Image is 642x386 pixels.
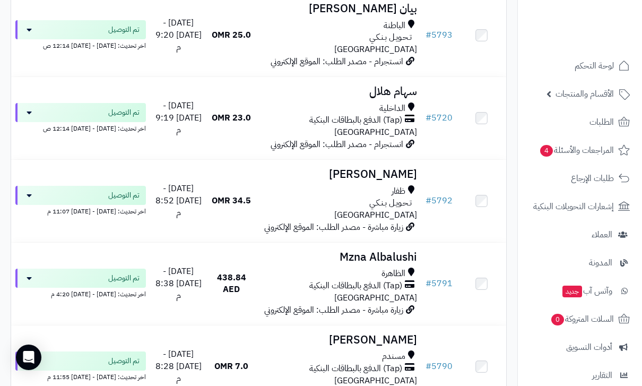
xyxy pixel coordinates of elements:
span: المدونة [589,255,612,270]
span: 438.84 AED [217,271,246,296]
span: ظفار [392,185,405,198]
span: (Tap) الدفع بالبطاقات البنكية [309,363,402,375]
a: السلات المتروكة0 [524,306,636,332]
h3: بيان [PERSON_NAME] [261,3,417,15]
span: # [426,360,431,373]
h3: [PERSON_NAME] [261,334,417,346]
h3: [PERSON_NAME] [261,168,417,181]
span: # [426,29,431,41]
div: اخر تحديث: [DATE] - [DATE] 12:14 ص [15,122,146,133]
span: 23.0 OMR [212,111,251,124]
span: المراجعات والأسئلة [539,143,614,158]
span: [GEOGRAPHIC_DATA] [334,209,417,221]
span: [DATE] - [DATE] 8:38 م [155,265,202,302]
span: إشعارات التحويلات البنكية [533,199,614,214]
span: 34.5 OMR [212,194,251,207]
span: [GEOGRAPHIC_DATA] [334,43,417,56]
span: جديد [562,286,582,297]
span: لوحة التحكم [575,58,614,73]
span: الطلبات [589,115,614,130]
span: مسندم [382,350,405,363]
span: # [426,111,431,124]
span: تم التوصيل [108,107,140,118]
h3: Mzna Albalushi [261,251,417,263]
span: وآتس آب [561,284,612,298]
span: التقارير [592,368,612,383]
span: # [426,194,431,207]
span: الظاهرة [381,268,405,280]
span: انستجرام - مصدر الطلب: الموقع الإلكتروني [271,138,403,151]
span: [GEOGRAPHIC_DATA] [334,126,417,139]
span: زيارة مباشرة - مصدر الطلب: الموقع الإلكتروني [264,304,403,316]
span: 25.0 OMR [212,29,251,41]
a: أدوات التسويق [524,334,636,360]
a: #5792 [426,194,453,207]
span: [GEOGRAPHIC_DATA] [334,291,417,304]
a: #5791 [426,277,453,290]
a: الطلبات [524,109,636,135]
span: زيارة مباشرة - مصدر الطلب: الموقع الإلكتروني [264,221,403,234]
span: طلبات الإرجاع [571,171,614,186]
div: اخر تحديث: [DATE] - [DATE] 11:07 م [15,205,146,216]
span: العملاء [592,227,612,242]
a: وآتس آبجديد [524,278,636,304]
span: (Tap) الدفع بالبطاقات البنكية [309,280,402,292]
span: الأقسام والمنتجات [556,87,614,101]
a: طلبات الإرجاع [524,166,636,191]
span: الداخلية [379,102,405,115]
a: #5793 [426,29,453,41]
a: العملاء [524,222,636,247]
span: تـحـويـل بـنـكـي [369,197,412,209]
span: تم التوصيل [108,190,140,201]
span: تم التوصيل [108,356,140,366]
span: # [426,277,431,290]
span: أدوات التسويق [566,340,612,355]
a: #5720 [426,111,453,124]
span: الباطنة [384,20,405,32]
span: تم التوصيل [108,273,140,284]
a: #5790 [426,360,453,373]
span: [DATE] - [DATE] 9:20 م [155,16,202,54]
span: [DATE] - [DATE] 9:19 م [155,99,202,136]
span: تـحـويـل بـنـكـي [369,31,412,44]
a: المدونة [524,250,636,276]
a: لوحة التحكم [524,53,636,79]
a: المراجعات والأسئلة4 [524,138,636,163]
span: انستجرام - مصدر الطلب: الموقع الإلكتروني [271,55,403,68]
span: [DATE] - [DATE] 8:52 م [155,182,202,219]
h3: سهام هلال [261,85,417,98]
div: اخر تحديث: [DATE] - [DATE] 12:14 ص [15,39,146,50]
div: اخر تحديث: [DATE] - [DATE] 4:20 م [15,288,146,299]
a: إشعارات التحويلات البنكية [524,194,636,219]
span: 0 [551,314,564,325]
div: اخر تحديث: [DATE] - [DATE] 11:55 م [15,371,146,382]
div: Open Intercom Messenger [16,345,41,370]
span: (Tap) الدفع بالبطاقات البنكية [309,114,402,126]
span: السلات المتروكة [550,312,614,327]
span: 4 [540,145,553,157]
span: [DATE] - [DATE] 8:28 م [155,348,202,385]
span: 7.0 OMR [214,360,248,373]
span: تم التوصيل [108,24,140,35]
